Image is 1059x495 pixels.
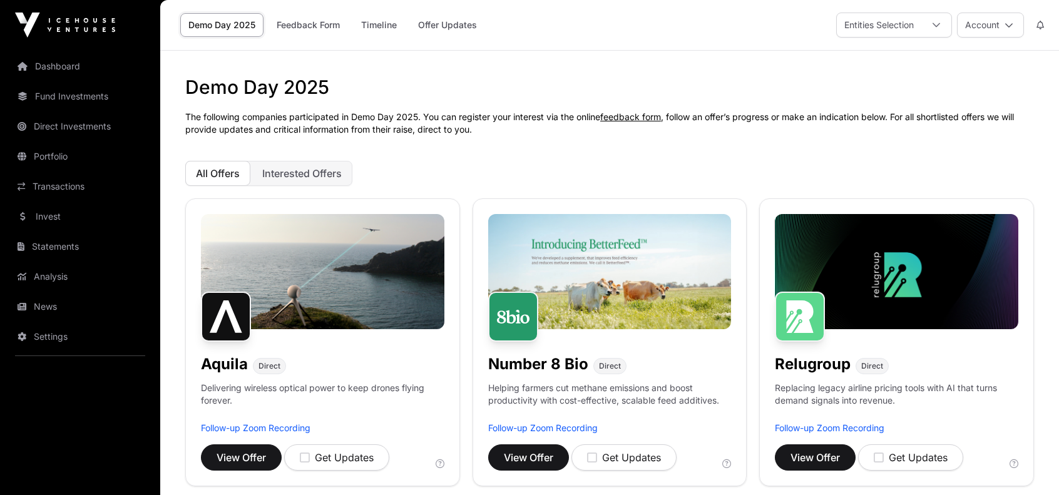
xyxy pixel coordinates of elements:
[775,354,851,374] h1: Relugroup
[858,444,963,471] button: Get Updates
[488,214,732,329] img: Number8Bio_Cover-Image.jpg
[269,13,348,37] a: Feedback Form
[284,444,389,471] button: Get Updates
[488,382,732,422] p: Helping farmers cut methane emissions and boost productivity with cost-effective, scalable feed a...
[600,111,661,122] a: feedback form
[861,361,883,371] span: Direct
[957,13,1024,38] button: Account
[488,354,588,374] h1: Number 8 Bio
[10,173,150,200] a: Transactions
[185,161,250,186] button: All Offers
[10,233,150,260] a: Statements
[10,113,150,140] a: Direct Investments
[201,422,310,433] a: Follow-up Zoom Recording
[185,111,1034,136] p: The following companies participated in Demo Day 2025. You can register your interest via the onl...
[10,203,150,230] a: Invest
[488,422,598,433] a: Follow-up Zoom Recording
[196,167,240,180] span: All Offers
[775,292,825,342] img: Relugroup
[837,13,921,37] div: Entities Selection
[201,214,444,329] img: image-1.jpg
[10,293,150,320] a: News
[201,354,248,374] h1: Aquila
[252,161,352,186] button: Interested Offers
[775,214,1018,329] img: Relu_Cover-Image.jpg
[10,53,150,80] a: Dashboard
[353,13,405,37] a: Timeline
[571,444,677,471] button: Get Updates
[775,422,884,433] a: Follow-up Zoom Recording
[410,13,485,37] a: Offer Updates
[262,167,342,180] span: Interested Offers
[504,450,553,465] span: View Offer
[874,450,948,465] div: Get Updates
[201,292,251,342] img: Aquila
[488,292,538,342] img: Number 8 Bio
[775,382,1018,422] p: Replacing legacy airline pricing tools with AI that turns demand signals into revenue.
[488,444,569,471] button: View Offer
[201,444,282,471] button: View Offer
[775,444,856,471] button: View Offer
[10,323,150,350] a: Settings
[10,263,150,290] a: Analysis
[587,450,661,465] div: Get Updates
[185,76,1034,98] h1: Demo Day 2025
[180,13,263,37] a: Demo Day 2025
[217,450,266,465] span: View Offer
[300,450,374,465] div: Get Updates
[10,83,150,110] a: Fund Investments
[599,361,621,371] span: Direct
[790,450,840,465] span: View Offer
[15,13,115,38] img: Icehouse Ventures Logo
[10,143,150,170] a: Portfolio
[258,361,280,371] span: Direct
[201,382,444,422] p: Delivering wireless optical power to keep drones flying forever.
